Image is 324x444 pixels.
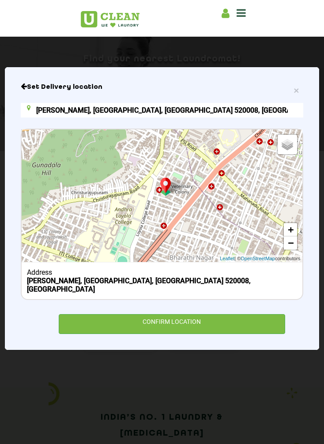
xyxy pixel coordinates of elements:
[27,277,251,293] b: [PERSON_NAME], [GEOGRAPHIC_DATA], [GEOGRAPHIC_DATA] 520008, [GEOGRAPHIC_DATA]
[220,255,234,262] a: Leaflet
[294,86,299,95] button: Close
[218,255,302,262] div: | © contributors
[241,255,275,262] a: OpenStreetMap
[21,103,304,118] input: Enter location
[294,85,299,95] span: ×
[59,314,285,334] div: CONFIRM LOCATION
[284,236,297,250] a: Zoom out
[278,135,297,154] a: Layers
[81,11,139,27] img: UClean Laundry and Dry Cleaning
[21,83,304,91] h6: Close
[284,223,297,236] a: Zoom in
[27,268,297,277] div: Address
